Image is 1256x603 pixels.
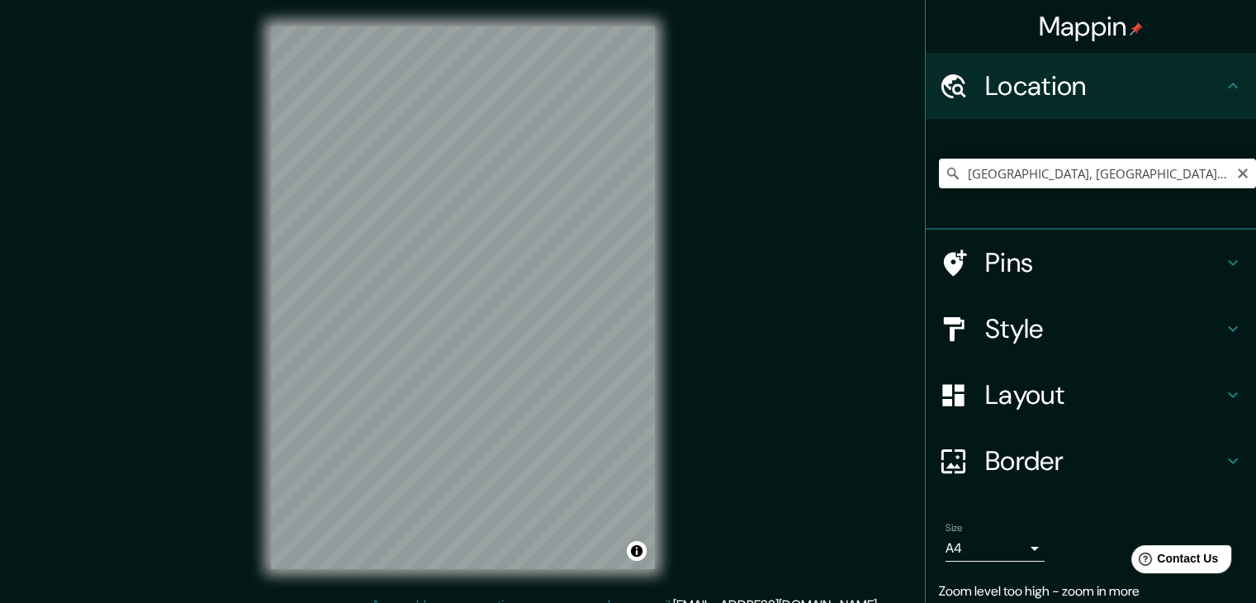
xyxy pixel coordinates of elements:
div: Layout [926,362,1256,428]
h4: Location [985,69,1223,102]
div: Pins [926,230,1256,296]
input: Pick your city or area [939,159,1256,188]
label: Size [946,521,963,535]
button: Clear [1236,164,1249,180]
h4: Border [985,444,1223,477]
iframe: Help widget launcher [1109,539,1238,585]
h4: Mappin [1039,10,1144,43]
img: pin-icon.png [1130,22,1143,36]
h4: Style [985,312,1223,345]
p: Zoom level too high - zoom in more [939,582,1243,601]
div: Location [926,53,1256,119]
h4: Layout [985,378,1223,411]
canvas: Map [271,26,655,569]
div: Style [926,296,1256,362]
div: A4 [946,535,1045,562]
div: Border [926,428,1256,494]
h4: Pins [985,246,1223,279]
button: Toggle attribution [627,541,647,561]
